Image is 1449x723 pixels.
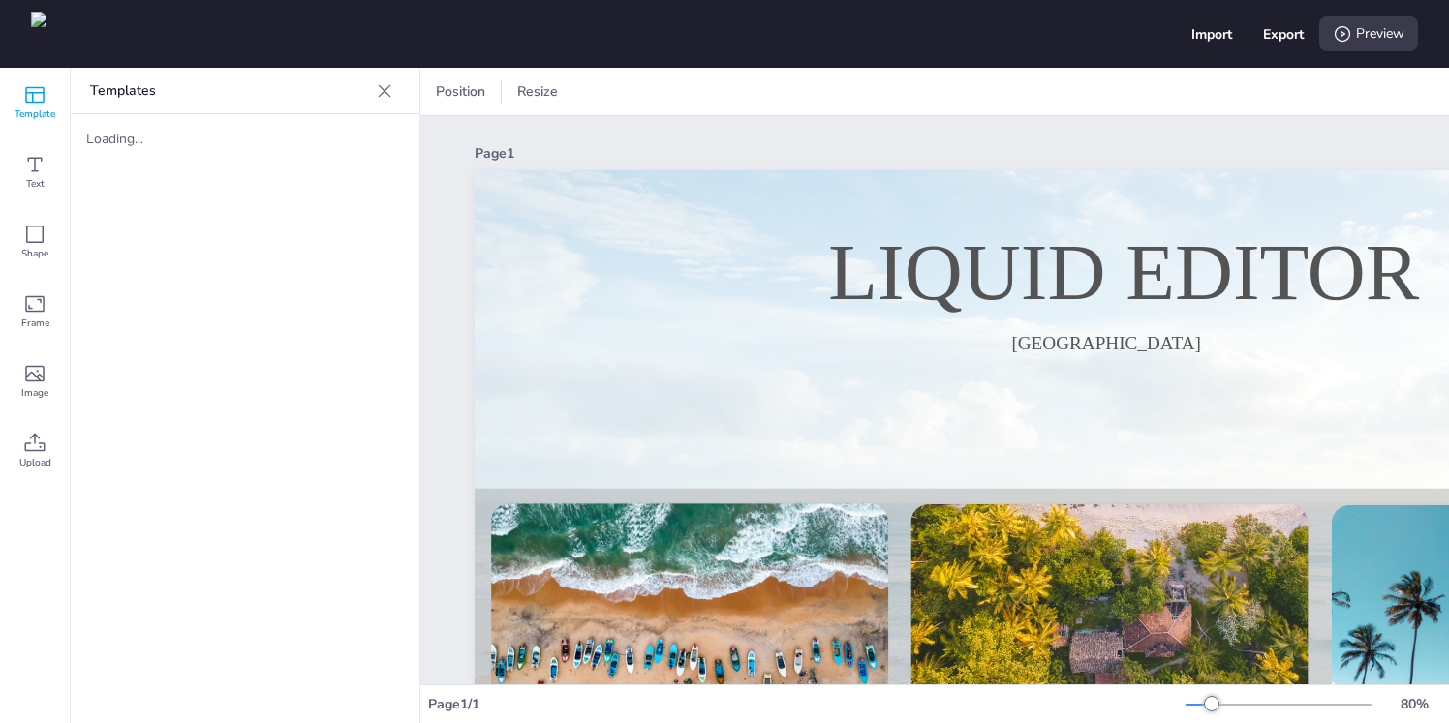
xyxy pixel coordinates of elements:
[15,106,55,122] span: Template
[775,333,1438,354] p: [GEOGRAPHIC_DATA]
[21,246,48,261] span: Shape
[31,12,46,27] img: logo.png
[1263,25,1304,44] div: Export
[90,68,369,114] p: Templates
[513,82,562,101] span: Resize
[26,176,45,192] span: Text
[86,130,241,148] div: Loading...
[21,316,49,331] span: Frame
[432,82,489,101] span: Position
[1319,16,1418,51] div: Preview
[428,695,1186,713] div: Page 1 / 1
[19,455,51,470] span: Upload
[21,385,48,401] span: Image
[1391,695,1437,713] div: 80 %
[1191,25,1232,44] div: Import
